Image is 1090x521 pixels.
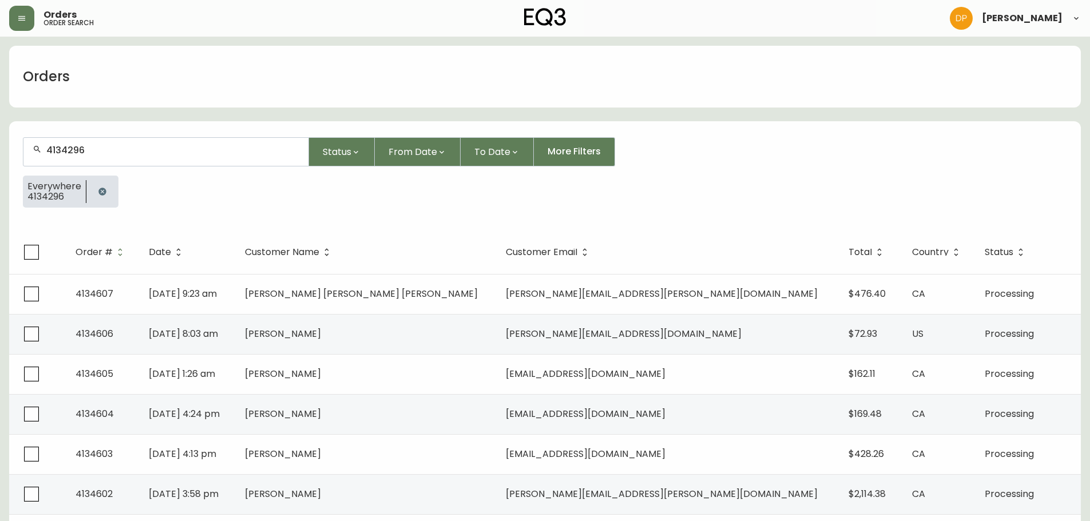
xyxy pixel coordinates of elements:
span: 4134606 [76,327,113,340]
span: More Filters [548,145,601,158]
span: Total [849,247,887,257]
button: More Filters [534,137,615,166]
span: From Date [389,145,437,159]
span: $72.93 [849,327,877,340]
span: Order # [76,249,113,256]
span: Customer Email [506,249,577,256]
input: Search [46,145,299,156]
span: [PERSON_NAME] [982,14,1063,23]
span: Total [849,249,872,256]
span: [DATE] 8:03 am [149,327,218,340]
span: To Date [474,145,510,159]
span: 4134607 [76,287,113,300]
span: $476.40 [849,287,886,300]
span: $428.26 [849,447,884,460]
span: 4134604 [76,407,114,420]
h1: Orders [23,67,70,86]
span: US [912,327,923,340]
span: [PERSON_NAME][EMAIL_ADDRESS][PERSON_NAME][DOMAIN_NAME] [506,287,818,300]
span: Country [912,249,949,256]
span: Processing [985,487,1034,500]
span: Processing [985,407,1034,420]
span: 4134605 [76,367,113,380]
span: Customer Name [245,249,319,256]
span: Order # [76,247,128,257]
span: [PERSON_NAME] [245,487,321,500]
span: [EMAIL_ADDRESS][DOMAIN_NAME] [506,447,665,460]
span: Processing [985,367,1034,380]
span: Country [912,247,964,257]
span: CA [912,367,925,380]
img: logo [524,8,566,26]
span: [PERSON_NAME] [245,367,321,380]
h5: order search [43,19,94,26]
span: Status [985,249,1013,256]
span: Customer Email [506,247,592,257]
span: CA [912,407,925,420]
span: [PERSON_NAME] [245,407,321,420]
span: Date [149,249,171,256]
span: $2,114.38 [849,487,886,500]
button: To Date [461,137,534,166]
img: b0154ba12ae69382d64d2f3159806b19 [950,7,973,30]
span: Date [149,247,186,257]
span: $169.48 [849,407,882,420]
span: [DATE] 9:23 am [149,287,217,300]
span: [DATE] 1:26 am [149,367,215,380]
span: [DATE] 4:24 pm [149,407,220,420]
span: Status [323,145,351,159]
button: From Date [375,137,461,166]
span: [DATE] 3:58 pm [149,487,219,500]
span: 4134602 [76,487,113,500]
span: CA [912,287,925,300]
span: Processing [985,447,1034,460]
span: [PERSON_NAME] [245,327,321,340]
span: CA [912,447,925,460]
span: [PERSON_NAME] [245,447,321,460]
span: 4134296 [27,192,81,202]
span: Status [985,247,1028,257]
span: [EMAIL_ADDRESS][DOMAIN_NAME] [506,407,665,420]
span: Everywhere [27,181,81,192]
span: Customer Name [245,247,334,257]
span: Processing [985,287,1034,300]
span: [EMAIL_ADDRESS][DOMAIN_NAME] [506,367,665,380]
span: CA [912,487,925,500]
span: 4134603 [76,447,113,460]
span: Processing [985,327,1034,340]
span: [DATE] 4:13 pm [149,447,216,460]
span: $162.11 [849,367,875,380]
span: [PERSON_NAME][EMAIL_ADDRESS][DOMAIN_NAME] [506,327,742,340]
span: [PERSON_NAME] [PERSON_NAME] [PERSON_NAME] [245,287,478,300]
button: Status [309,137,375,166]
span: [PERSON_NAME][EMAIL_ADDRESS][PERSON_NAME][DOMAIN_NAME] [506,487,818,500]
span: Orders [43,10,77,19]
